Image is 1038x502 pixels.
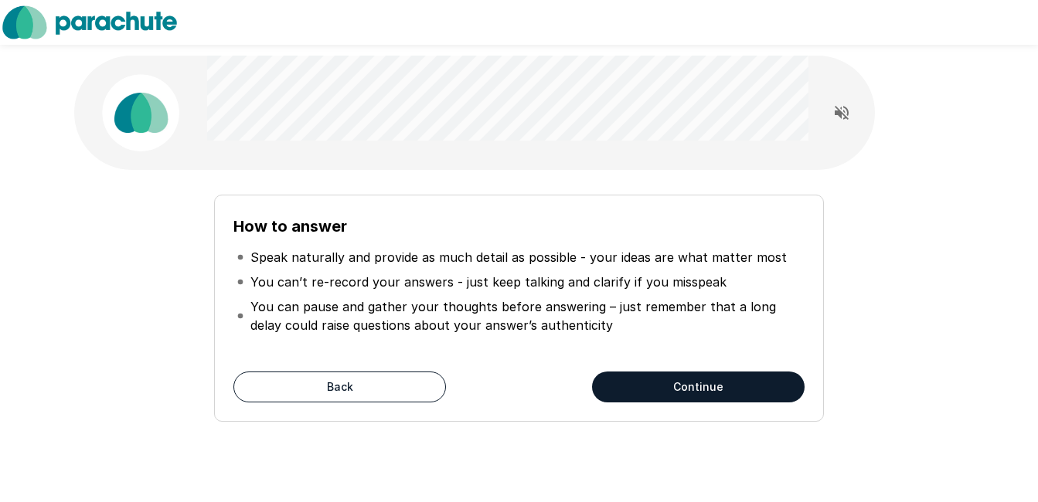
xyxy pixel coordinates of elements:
[233,217,347,236] b: How to answer
[102,74,179,151] img: parachute_avatar.png
[250,248,787,266] p: Speak naturally and provide as much detail as possible - your ideas are what matter most
[233,371,446,402] button: Back
[250,297,801,334] p: You can pause and gather your thoughts before answering – just remember that a long delay could r...
[592,371,805,402] button: Continue
[250,273,727,291] p: You can’t re-record your answers - just keep talking and clarify if you misspeak
[826,97,857,128] button: Read questions aloud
